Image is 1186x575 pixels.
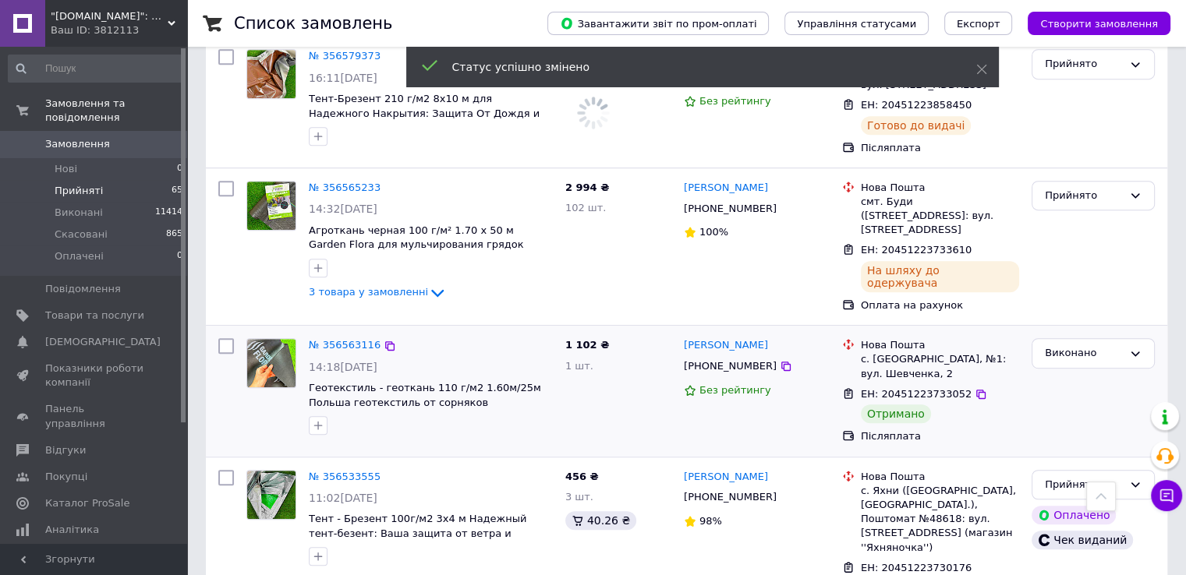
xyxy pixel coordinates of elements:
div: с. Яхни ([GEOGRAPHIC_DATA], [GEOGRAPHIC_DATA].), Поштомат №48618: вул. [STREET_ADDRESS] (магазин ... [861,484,1019,555]
span: ЕН: 20451223858450 [861,99,972,111]
span: Каталог ProSale [45,496,129,510]
a: Геотекстиль - геоткань 110 г/м2 1.60м/25м Польша геотекстиль от сорняков [309,382,541,408]
div: Статус успішно змінено [452,59,937,75]
button: Чат з покупцем [1151,480,1182,511]
h1: Список замовлень [234,14,392,33]
span: Виконані [55,206,103,220]
div: Оплата на рахунок [861,298,1019,312]
div: Виконано [1045,345,1123,362]
div: Прийнято [1045,477,1123,493]
span: 3 шт. [565,491,593,503]
span: 3 товара у замовленні [309,286,428,298]
a: № 356565233 [309,182,381,193]
div: Ваш ID: 3812113 [51,23,187,37]
span: [PHONE_NUMBER] [684,360,777,372]
span: 0 [177,249,182,263]
a: № 356533555 [309,471,381,482]
div: Прийнято [1045,188,1123,204]
span: 11:02[DATE] [309,492,377,504]
span: Оплачені [55,249,104,263]
span: ЕН: 20451223733052 [861,388,972,400]
span: 11414 [155,206,182,220]
span: ЕН: 20451223730176 [861,562,972,573]
a: Створити замовлення [1012,17,1170,29]
span: 65 [172,184,182,198]
div: 40.26 ₴ [565,511,636,530]
span: 98% [699,515,722,527]
span: 865 [166,228,182,242]
img: Фото товару [247,50,296,98]
span: Скасовані [55,228,108,242]
span: Повідомлення [45,282,121,296]
span: 14:32[DATE] [309,203,377,215]
span: Замовлення та повідомлення [45,97,187,125]
span: ЕН: 20451223733610 [861,244,972,256]
a: [PERSON_NAME] [684,181,768,196]
div: Нова Пошта [861,338,1019,352]
span: Аналітика [45,523,99,537]
span: Створити замовлення [1040,18,1158,30]
span: Без рейтингу [699,384,771,396]
span: Замовлення [45,137,110,151]
span: 102 шт. [565,202,607,213]
div: Готово до видачі [861,116,972,135]
img: Фото товару [247,471,296,519]
span: 14:18[DATE] [309,361,377,373]
a: Фото товару [246,338,296,388]
span: Експорт [957,18,1000,30]
div: Чек виданий [1032,531,1133,549]
a: Агроткань черная 100 г/м² 1.70 х 50 м Garden Flora для мульчирования грядок защита от сорняков аг... [309,224,524,265]
span: Без рейтингу [699,95,771,107]
a: 3 товара у замовленні [309,286,447,298]
span: 1 шт. [565,360,593,372]
a: Тент - Брезент 100г/м2 3х4 м Надежный тент-безент: Ваша защита от ветра и дождя! [309,513,526,553]
a: [PERSON_NAME] [684,338,768,353]
button: Управління статусами [784,12,929,35]
a: Фото товару [246,470,296,520]
span: Показники роботи компанії [45,362,144,390]
span: Панель управління [45,402,144,430]
span: 2 994 ₴ [565,182,609,193]
span: [PHONE_NUMBER] [684,203,777,214]
div: На шляху до одержувача [861,261,1019,292]
span: Покупці [45,470,87,484]
span: Завантажити звіт по пром-оплаті [560,16,756,30]
span: 100% [699,226,728,238]
a: № 356579373 [309,50,381,62]
a: Фото товару [246,181,296,231]
button: Експорт [944,12,1013,35]
div: Прийнято [1045,56,1123,72]
button: Створити замовлення [1028,12,1170,35]
button: Завантажити звіт по пром-оплаті [547,12,769,35]
span: Нові [55,162,77,176]
img: Фото товару [247,339,296,387]
div: Отримано [861,404,931,423]
span: Управління статусами [797,18,916,30]
span: 0 [177,162,182,176]
div: с. [GEOGRAPHIC_DATA], №1: вул. Шевченка, 2 [861,352,1019,380]
div: Післяплата [861,141,1019,155]
div: Нова Пошта [861,181,1019,195]
div: Нова Пошта [861,470,1019,484]
span: "Agro-lider.com.ua": Ваш провідник у світі садівництва та городництва! [51,9,168,23]
div: Оплачено [1032,506,1116,524]
span: Прийняті [55,184,103,198]
img: Фото товару [247,182,296,230]
span: 16:11[DATE] [309,72,377,84]
a: № 356563116 [309,339,381,351]
span: [DEMOGRAPHIC_DATA] [45,335,161,349]
div: Післяплата [861,429,1019,443]
span: 1 102 ₴ [565,339,609,351]
span: Відгуки [45,443,86,457]
a: Тент-Брезент 210 г/м2 8х10 м для Надежного Накрытия: Защита От Дождя и Ветра [309,93,540,133]
a: Фото товару [246,49,296,99]
a: [PERSON_NAME] [684,470,768,485]
div: смт. Буди ([STREET_ADDRESS]: вул. [STREET_ADDRESS] [861,195,1019,238]
span: Товари та послуги [45,309,144,323]
input: Пошук [8,55,184,83]
span: 456 ₴ [565,471,599,482]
